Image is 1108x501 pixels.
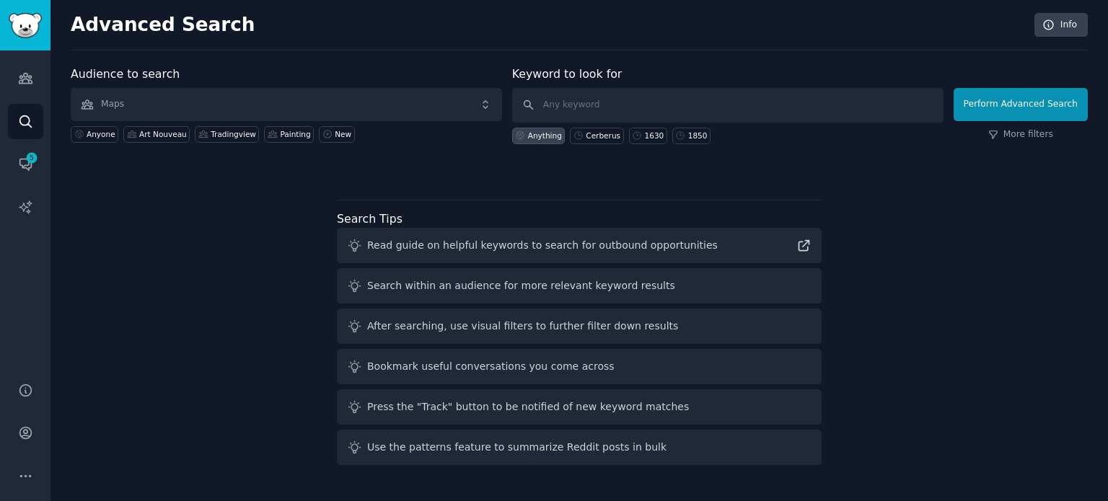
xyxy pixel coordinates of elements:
div: Anyone [87,129,115,139]
span: 5 [25,153,38,163]
label: Search Tips [337,212,403,226]
a: 5 [8,146,43,182]
div: Use the patterns feature to summarize Reddit posts in bulk [367,440,667,455]
h2: Advanced Search [71,14,1026,37]
div: Art Nouveau [139,129,187,139]
button: Maps [71,88,502,121]
div: Tradingview [211,129,256,139]
img: GummySearch logo [9,13,42,38]
div: 1850 [688,130,708,141]
input: Any keyword [512,88,944,123]
a: New [319,126,354,143]
button: Perform Advanced Search [954,88,1088,121]
div: Painting [280,129,310,139]
label: Audience to search [71,67,180,81]
div: New [335,129,351,139]
a: Info [1034,13,1088,37]
div: 1630 [645,130,664,141]
div: Anything [528,130,562,141]
div: Search within an audience for more relevant keyword results [367,278,675,293]
div: Press the "Track" button to be notified of new keyword matches [367,399,689,414]
label: Keyword to look for [512,67,623,81]
div: Cerberus [586,130,620,141]
div: Bookmark useful conversations you come across [367,359,615,374]
div: Read guide on helpful keywords to search for outbound opportunities [367,238,718,253]
a: More filters [988,128,1053,141]
div: After searching, use visual filters to further filter down results [367,319,678,334]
